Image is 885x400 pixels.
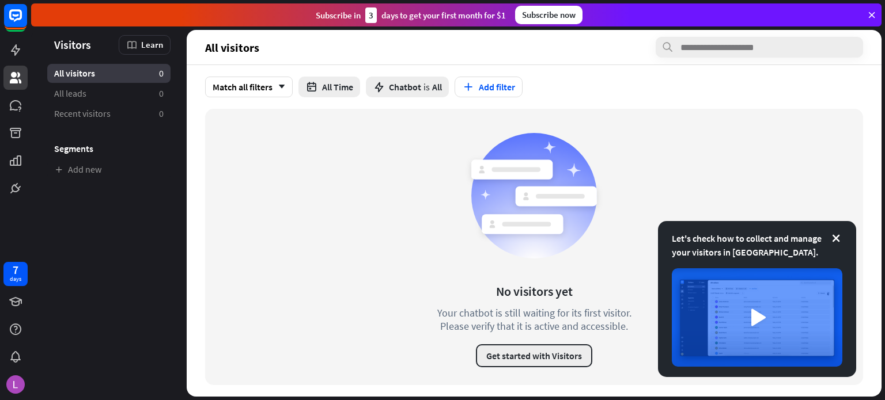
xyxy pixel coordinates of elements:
div: Subscribe now [515,6,583,24]
span: All visitors [205,41,259,54]
aside: 0 [159,67,164,79]
a: Recent visitors 0 [47,104,171,123]
img: image [672,268,842,367]
span: Learn [141,39,163,50]
span: is [423,81,430,93]
i: arrow_down [273,83,285,90]
button: Open LiveChat chat widget [9,5,44,39]
div: 3 [365,7,377,23]
button: All Time [298,77,360,97]
span: All [432,81,442,93]
div: Your chatbot is still waiting for its first visitor. Please verify that it is active and accessible. [416,306,652,333]
span: All leads [54,87,86,100]
div: Match all filters [205,77,293,97]
div: Let's check how to collect and manage your visitors in [GEOGRAPHIC_DATA]. [672,231,842,259]
a: All leads 0 [47,84,171,103]
a: 7 days [3,262,28,286]
div: Subscribe in days to get your first month for $1 [316,7,506,23]
aside: 0 [159,87,164,100]
span: Visitors [54,38,91,51]
button: Get started with Visitors [476,344,592,367]
aside: 0 [159,108,164,120]
div: 7 [13,265,18,275]
span: Recent visitors [54,108,111,120]
h3: Segments [47,143,171,154]
span: Chatbot [389,81,421,93]
div: No visitors yet [496,283,573,299]
div: days [10,275,21,283]
span: All visitors [54,67,95,79]
a: Add new [47,160,171,179]
button: Add filter [455,77,523,97]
